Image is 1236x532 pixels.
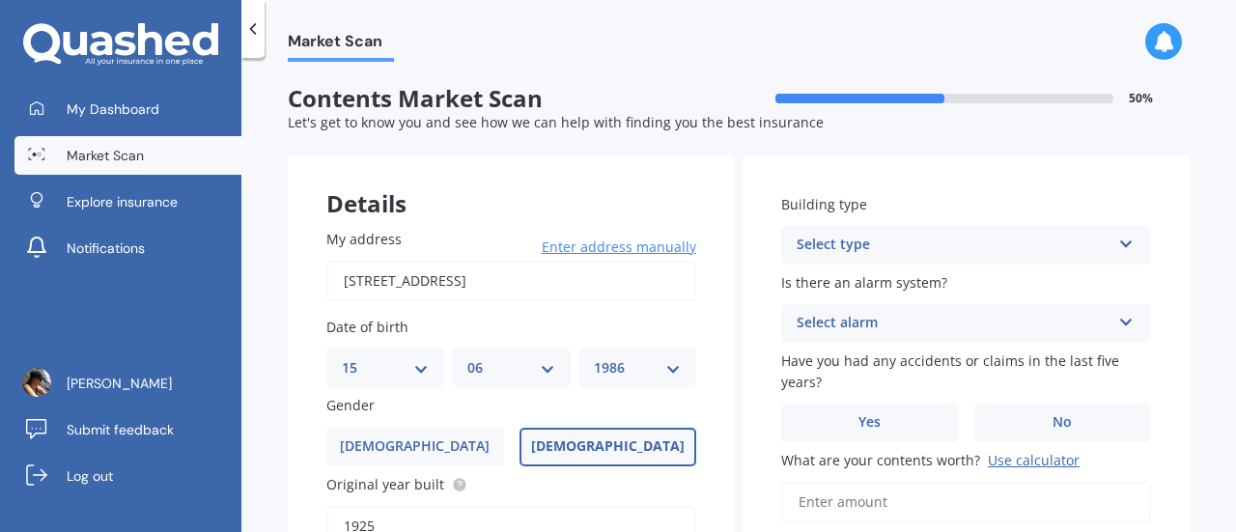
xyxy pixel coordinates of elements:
[858,414,881,431] span: Yes
[326,397,375,415] span: Gender
[22,368,51,397] img: 51c6c543934fbed29844d123cb4bbaaa
[781,352,1119,391] span: Have you had any accidents or claims in the last five years?
[542,238,696,257] span: Enter address manually
[781,451,980,469] span: What are your contents worth?
[288,32,394,58] span: Market Scan
[14,182,241,221] a: Explore insurance
[67,374,172,393] span: [PERSON_NAME]
[14,90,241,128] a: My Dashboard
[14,229,241,267] a: Notifications
[781,482,1151,522] input: Enter amount
[67,238,145,258] span: Notifications
[14,457,241,495] a: Log out
[781,195,867,213] span: Building type
[14,364,241,403] a: [PERSON_NAME]
[326,318,408,336] span: Date of birth
[67,420,174,439] span: Submit feedback
[67,466,113,486] span: Log out
[67,99,159,119] span: My Dashboard
[14,136,241,175] a: Market Scan
[67,192,178,211] span: Explore insurance
[326,230,402,248] span: My address
[288,155,735,213] div: Details
[14,410,241,449] a: Submit feedback
[797,234,1110,257] div: Select type
[797,312,1110,335] div: Select alarm
[781,273,947,292] span: Is there an alarm system?
[1129,92,1153,105] span: 50 %
[1053,414,1072,431] span: No
[340,438,490,455] span: [DEMOGRAPHIC_DATA]
[531,438,685,455] span: [DEMOGRAPHIC_DATA]
[288,113,824,131] span: Let's get to know you and see how we can help with finding you the best insurance
[988,451,1080,469] div: Use calculator
[326,261,696,301] input: Enter address
[288,85,739,113] span: Contents Market Scan
[326,475,444,493] span: Original year built
[67,146,144,165] span: Market Scan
